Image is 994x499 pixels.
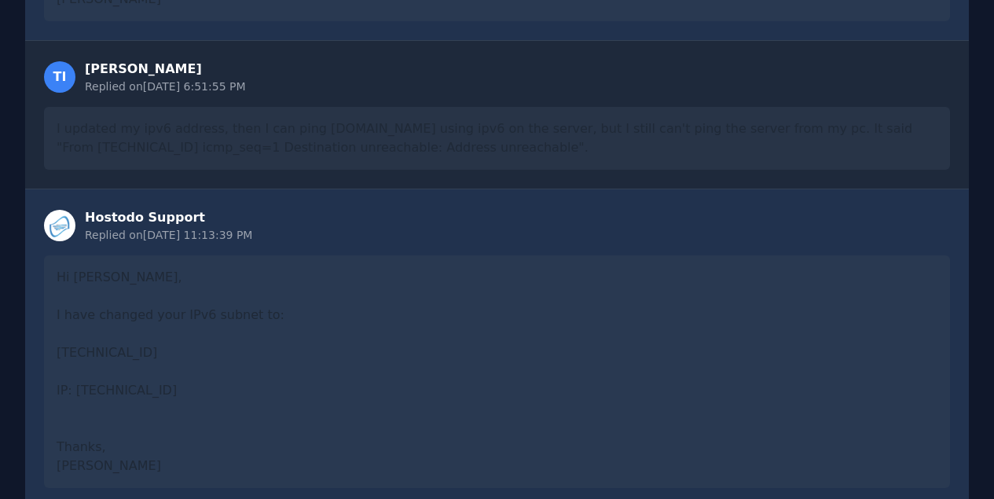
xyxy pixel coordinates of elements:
[44,61,75,93] div: TI
[44,107,950,170] div: I updated my ipv6 address, then I can ping [DOMAIN_NAME] using ipv6 on the server, but I still ca...
[44,255,950,488] div: Hi [PERSON_NAME], I have changed your IPv6 subnet to: [TECHNICAL_ID] IP: [TECHNICAL_ID] Thanks, [...
[44,210,75,241] img: Staff
[85,227,252,243] div: Replied on [DATE] 11:13:39 PM
[85,79,246,94] div: Replied on [DATE] 6:51:55 PM
[85,208,252,227] div: Hostodo Support
[85,60,246,79] div: [PERSON_NAME]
